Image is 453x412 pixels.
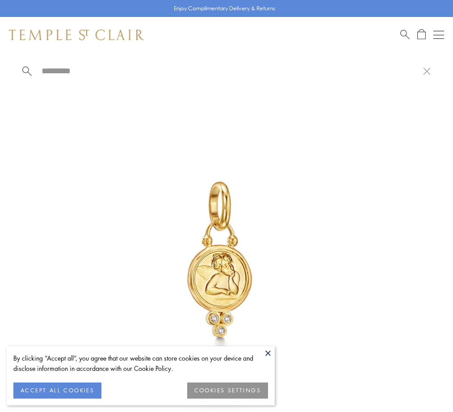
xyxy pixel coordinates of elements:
[13,383,101,399] button: ACCEPT ALL COOKIES
[400,29,410,40] a: Search
[417,29,426,40] a: Open Shopping Bag
[187,383,268,399] button: COOKIES SETTINGS
[13,353,268,374] div: By clicking “Accept all”, you agree that our website can store cookies on your device and disclos...
[9,29,144,40] img: Temple St. Clair
[174,4,275,13] p: Enjoy Complimentary Delivery & Returns
[433,29,444,40] button: Open navigation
